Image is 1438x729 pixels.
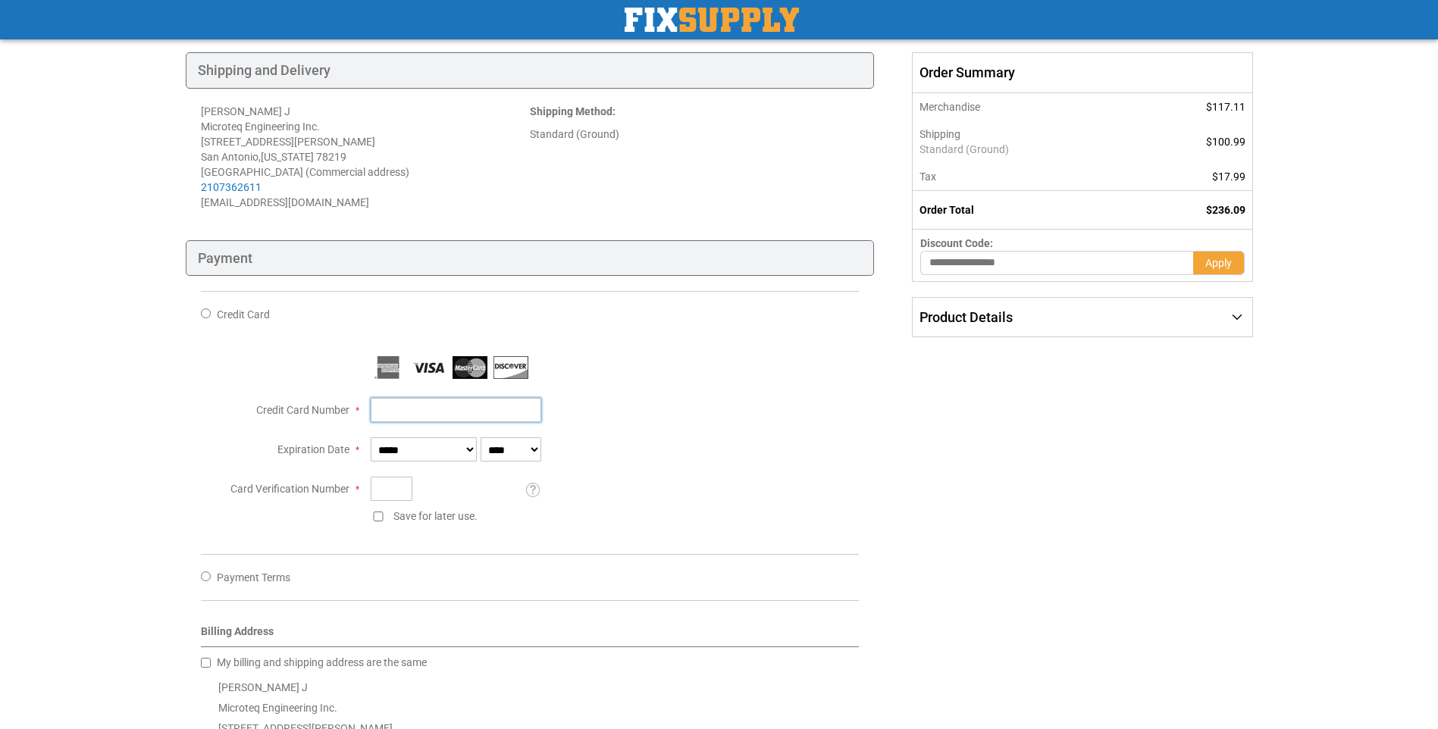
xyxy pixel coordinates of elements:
[913,163,1136,191] th: Tax
[217,571,290,584] span: Payment Terms
[393,510,478,522] span: Save for later use.
[186,52,875,89] div: Shipping and Delivery
[201,196,369,208] span: [EMAIL_ADDRESS][DOMAIN_NAME]
[625,8,799,32] a: store logo
[920,309,1013,325] span: Product Details
[201,104,530,210] address: [PERSON_NAME] J Microteq Engineering Inc. [STREET_ADDRESS][PERSON_NAME] San Antonio , 78219 [GEOG...
[453,356,487,379] img: MasterCard
[261,151,314,163] span: [US_STATE]
[493,356,528,379] img: Discover
[217,308,270,321] span: Credit Card
[217,656,427,668] span: My billing and shipping address are the same
[256,404,349,416] span: Credit Card Number
[913,93,1136,120] th: Merchandise
[201,181,262,193] a: 2107362611
[920,237,993,249] span: Discount Code:
[920,128,960,140] span: Shipping
[371,356,406,379] img: American Express
[201,624,860,647] div: Billing Address
[230,483,349,495] span: Card Verification Number
[530,105,616,117] strong: :
[912,52,1252,93] span: Order Summary
[920,204,974,216] strong: Order Total
[1206,204,1245,216] span: $236.09
[920,142,1128,157] span: Standard (Ground)
[530,105,612,117] span: Shipping Method
[1193,251,1245,275] button: Apply
[186,240,875,277] div: Payment
[530,127,859,142] div: Standard (Ground)
[412,356,446,379] img: Visa
[625,8,799,32] img: Fix Industrial Supply
[1206,101,1245,113] span: $117.11
[1206,136,1245,148] span: $100.99
[1205,257,1232,269] span: Apply
[277,443,349,455] span: Expiration Date
[1212,171,1245,183] span: $17.99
